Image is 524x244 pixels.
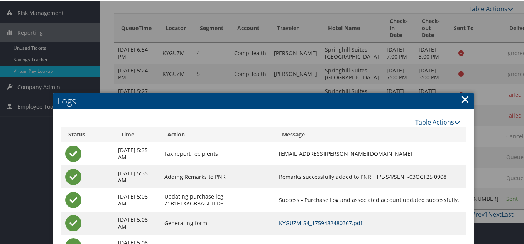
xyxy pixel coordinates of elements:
[275,165,466,188] td: Remarks successfully added to PNR: HPL-S4/SENT-03OCT25 0908
[279,219,362,226] a: KYGUZM-S4_1759482480367.pdf
[275,126,466,141] th: Message: activate to sort column ascending
[161,126,275,141] th: Action: activate to sort column ascending
[114,188,161,211] td: [DATE] 5:08 AM
[61,126,114,141] th: Status: activate to sort column ascending
[114,165,161,188] td: [DATE] 5:35 AM
[114,141,161,165] td: [DATE] 5:35 AM
[53,92,474,109] h2: Logs
[114,211,161,234] td: [DATE] 5:08 AM
[275,188,466,211] td: Success - Purchase Log and associated account updated successfully.
[161,211,275,234] td: Generating form
[114,126,161,141] th: Time: activate to sort column ascending
[461,91,470,106] a: Close
[161,188,275,211] td: Updating purchase log Z1B1E1XAGBBAGLTLD6
[161,141,275,165] td: Fax report recipients
[415,117,460,126] a: Table Actions
[275,141,466,165] td: [EMAIL_ADDRESS][PERSON_NAME][DOMAIN_NAME]
[161,165,275,188] td: Adding Remarks to PNR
